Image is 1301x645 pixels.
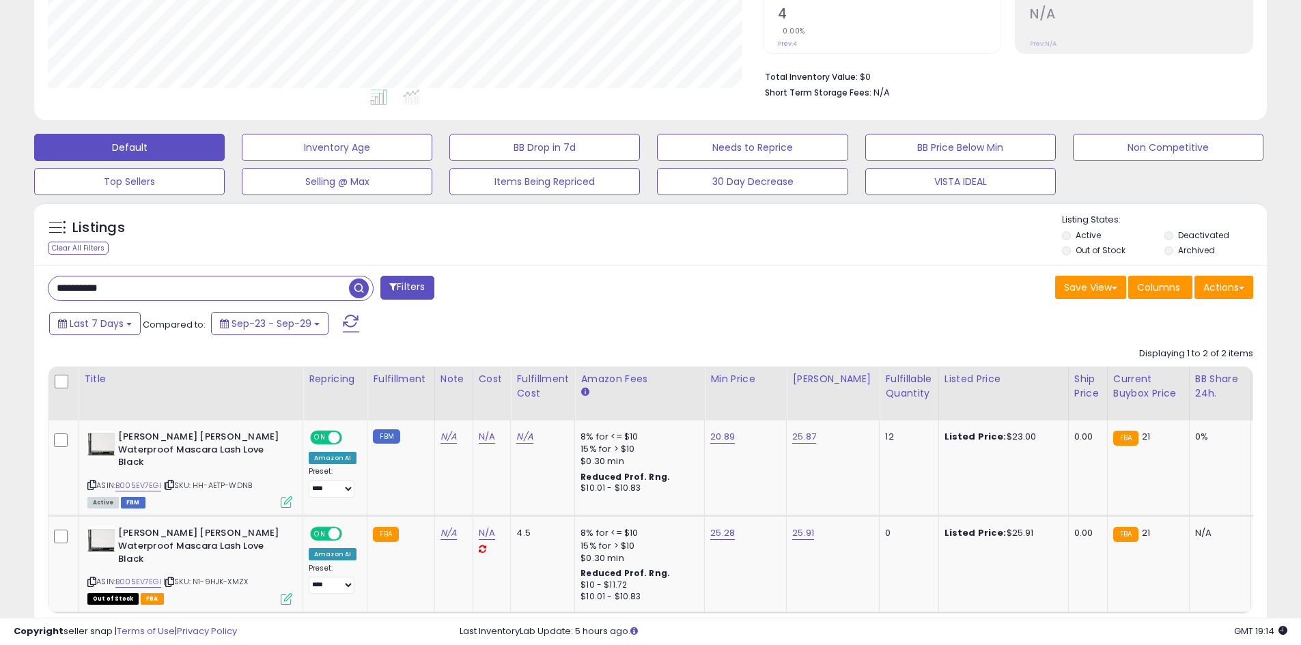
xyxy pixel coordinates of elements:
div: $0.30 min [580,455,694,468]
a: Terms of Use [117,625,175,637]
div: Amazon Fees [580,372,699,386]
small: Prev: N/A [1030,40,1057,48]
button: Save View [1055,276,1126,299]
button: Sep-23 - Sep-29 [211,312,328,335]
div: Cost [479,372,505,386]
label: Deactivated [1178,229,1229,241]
div: Current Buybox Price [1113,372,1184,401]
b: [PERSON_NAME] [PERSON_NAME] Waterproof Mascara Lash Love Black [118,431,284,472]
small: FBM [373,429,400,444]
b: Reduced Prof. Rng. [580,567,670,579]
button: Top Sellers [34,168,225,195]
a: 25.91 [792,526,814,540]
small: Prev: 4 [778,40,797,48]
div: 4.5 [516,527,564,539]
div: Min Price [710,372,781,386]
span: 2025-10-7 19:14 GMT [1234,625,1287,637]
a: B005EV7EGI [115,576,161,588]
span: 21 [1142,430,1150,443]
label: Active [1076,229,1101,241]
div: Preset: [309,564,356,594]
div: Amazon AI [309,548,356,560]
span: ON [311,528,328,540]
div: $23.00 [945,431,1058,443]
div: Preset: [309,467,356,498]
span: | SKU: N1-9HJK-XMZX [163,576,248,587]
b: Total Inventory Value: [765,71,858,83]
small: FBA [373,527,398,542]
span: ON [311,432,328,444]
div: 8% for <= $10 [580,527,694,539]
div: Clear All Filters [48,242,109,255]
button: Non Competitive [1073,134,1263,161]
span: Compared to: [143,318,206,331]
div: $10.01 - $10.83 [580,591,694,603]
button: Default [34,134,225,161]
button: Actions [1194,276,1253,299]
div: $10.01 - $10.83 [580,483,694,494]
span: FBA [141,593,164,605]
div: 15% for > $10 [580,443,694,455]
small: 0.00% [778,26,805,36]
span: OFF [340,432,362,444]
span: Last 7 Days [70,317,124,330]
span: | SKU: HH-AETP-WDNB [163,480,252,491]
div: 8% for <= $10 [580,431,694,443]
button: VISTA IDEAL [865,168,1056,195]
a: N/A [440,430,457,444]
button: BB Drop in 7d [449,134,640,161]
a: 25.28 [710,526,735,540]
img: 21f2EBYu0HL._SL40_.jpg [87,431,115,458]
div: ASIN: [87,527,292,603]
div: 0 [885,527,927,539]
span: 21 [1142,526,1150,539]
span: OFF [340,528,362,540]
a: Privacy Policy [177,625,237,637]
li: $0 [765,68,1243,84]
button: Filters [380,276,434,300]
button: Needs to Reprice [657,134,848,161]
a: N/A [440,526,457,540]
div: 0.00 [1074,431,1097,443]
div: Ship Price [1074,372,1102,401]
b: Listed Price: [945,430,1007,443]
div: $25.91 [945,527,1058,539]
button: Inventory Age [242,134,432,161]
label: Out of Stock [1076,244,1125,256]
img: 21f2EBYu0HL._SL40_.jpg [87,527,115,554]
div: 0% [1195,431,1240,443]
div: Fulfillment Cost [516,372,569,401]
div: N/A [1195,527,1240,539]
b: Reduced Prof. Rng. [580,471,670,483]
h2: 4 [778,6,1001,25]
p: Listing States: [1062,214,1267,227]
b: Short Term Storage Fees: [765,87,871,98]
span: FBM [121,497,145,508]
span: Sep-23 - Sep-29 [232,317,311,330]
a: N/A [479,526,495,540]
div: Last InventoryLab Update: 5 hours ago. [460,625,1287,638]
span: All listings that are currently out of stock and unavailable for purchase on Amazon [87,593,139,605]
small: FBA [1113,527,1138,542]
button: 30 Day Decrease [657,168,848,195]
label: Archived [1178,244,1215,256]
div: Note [440,372,467,386]
button: Selling @ Max [242,168,432,195]
a: 20.89 [710,430,735,444]
a: 25.87 [792,430,816,444]
button: Columns [1128,276,1192,299]
a: N/A [516,430,533,444]
h5: Listings [72,218,125,238]
strong: Copyright [14,625,64,637]
div: Repricing [309,372,361,386]
div: 12 [885,431,927,443]
div: seller snap | | [14,625,237,638]
button: Items Being Repriced [449,168,640,195]
div: [PERSON_NAME] [792,372,873,386]
a: N/A [479,430,495,444]
small: FBA [1113,431,1138,446]
span: N/A [873,86,890,99]
div: Amazon AI [309,452,356,464]
div: Title [84,372,297,386]
h2: N/A [1030,6,1253,25]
